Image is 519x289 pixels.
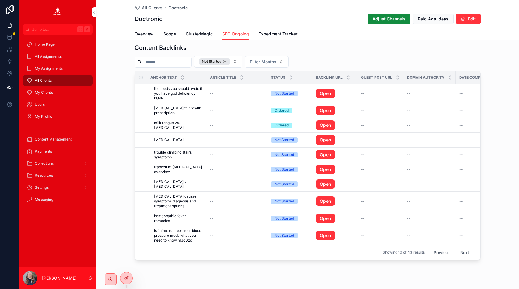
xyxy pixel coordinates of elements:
[275,167,294,172] div: Not Started
[154,150,203,160] a: trouble climbing stairs symptoms
[35,185,49,190] span: Settings
[361,123,365,128] span: --
[210,152,264,157] a: --
[407,152,411,157] span: --
[271,75,285,80] span: Status
[459,123,499,128] a: --
[23,182,93,193] a: Settings
[199,58,230,65] div: Not Started
[361,152,365,157] span: --
[459,167,463,172] span: --
[163,31,176,37] span: Scope
[459,91,463,96] span: --
[154,86,203,101] span: the foods you should avoid if you have gpd deficiency kGvN
[316,106,335,115] a: Open
[459,152,499,157] a: --
[413,14,454,24] button: Paid Ads Ideas
[210,233,264,238] a: --
[35,173,53,178] span: Resources
[135,15,163,23] h1: Doctronic
[23,24,93,35] button: Jump to...K
[35,102,45,107] span: Users
[23,99,93,110] a: Users
[154,165,203,174] span: trapezium [MEDICAL_DATA] overview
[459,138,463,142] span: --
[459,199,499,204] a: --
[407,199,411,204] span: --
[23,75,93,86] a: All Clients
[154,179,203,189] a: [MEDICAL_DATA] vs. [MEDICAL_DATA]
[361,216,400,221] a: --
[154,214,203,223] a: homeopathic fever remedies
[275,199,294,204] div: Not Started
[407,75,445,80] span: Domain Authority
[194,56,242,68] button: Select Button
[245,56,289,68] button: Select Button
[407,182,452,187] a: --
[459,233,499,238] a: --
[361,167,400,172] a: --
[23,170,93,181] a: Resources
[23,63,93,74] a: My Assignments
[275,233,294,238] div: Not Started
[210,75,236,80] span: Article Title
[271,199,309,204] a: Not Started
[154,120,203,130] a: milk tongue vs. [MEDICAL_DATA]
[210,216,214,221] span: --
[372,16,405,22] span: Adjust Channels
[361,233,400,238] a: --
[275,137,294,143] div: Not Started
[361,108,400,113] a: --
[275,181,294,187] div: Not Started
[271,216,309,221] a: Not Started
[135,5,162,11] a: All Clients
[383,250,425,255] span: Showing 10 of 43 results
[23,134,93,145] a: Content Management
[23,87,93,98] a: My Clients
[271,233,309,238] a: Not Started
[275,123,289,128] div: Ordered
[361,182,400,187] a: --
[361,138,400,142] a: --
[35,90,53,95] span: My Clients
[316,231,335,240] a: Open
[154,228,203,243] span: is it time to taper your blood pressure meds what you need to know mJoDzq
[210,91,214,96] span: --
[259,31,297,37] span: Experiment Tracker
[407,216,452,221] a: --
[407,91,452,96] a: --
[85,27,90,32] span: K
[168,5,188,11] a: Doctronic
[316,196,354,206] a: Open
[361,233,365,238] span: --
[35,137,72,142] span: Content Management
[459,233,463,238] span: --
[210,167,264,172] a: --
[361,167,365,172] span: --
[361,182,365,187] span: --
[186,29,213,41] a: ClusterMagic
[35,149,52,154] span: Payments
[210,167,214,172] span: --
[271,167,309,172] a: Not Started
[271,152,309,157] a: Not Started
[154,138,203,142] a: [MEDICAL_DATA]
[154,106,203,115] a: [MEDICAL_DATA] telehealth prescription
[316,214,354,223] a: Open
[210,199,214,204] span: --
[459,216,499,221] a: --
[271,137,309,143] a: Not Started
[210,91,264,96] a: --
[271,181,309,187] a: Not Started
[210,108,264,113] a: --
[407,108,452,113] a: --
[459,167,499,172] a: --
[407,167,452,172] a: --
[316,165,335,174] a: Open
[316,89,354,98] a: Open
[361,75,392,80] span: Guest Post URL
